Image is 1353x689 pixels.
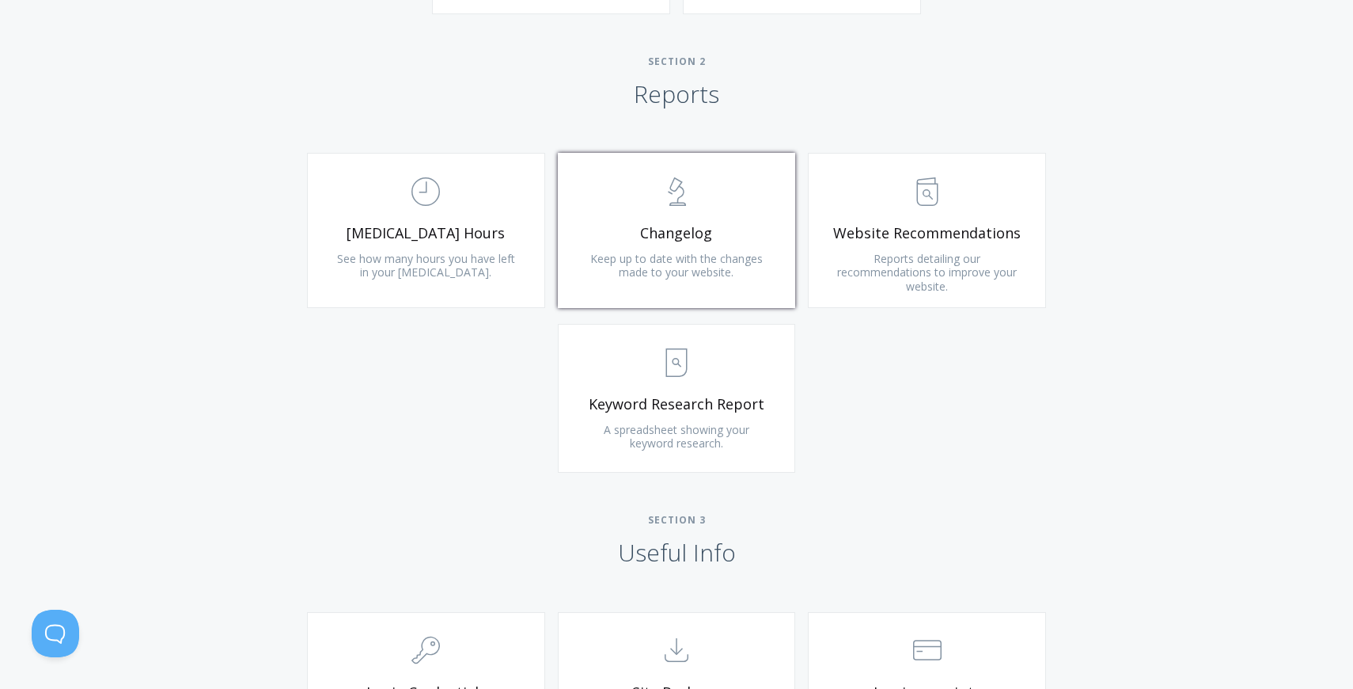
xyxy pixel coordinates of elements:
span: Website Recommendations [832,224,1021,242]
span: [MEDICAL_DATA] Hours [332,224,521,242]
a: Website Recommendations Reports detailing our recommendations to improve your website. [808,153,1046,308]
span: See how many hours you have left in your [MEDICAL_DATA]. [337,251,515,280]
span: Reports detailing our recommendations to improve your website. [837,251,1017,294]
span: Keep up to date with the changes made to your website. [590,251,763,280]
span: Keyword Research Report [582,395,771,413]
iframe: Toggle Customer Support [32,610,79,657]
span: A spreadsheet showing your keyword research. [604,422,749,451]
a: Changelog Keep up to date with the changes made to your website. [558,153,796,308]
a: Keyword Research Report A spreadsheet showing your keyword research. [558,324,796,473]
span: Changelog [582,224,771,242]
a: [MEDICAL_DATA] Hours See how many hours you have left in your [MEDICAL_DATA]. [307,153,545,308]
